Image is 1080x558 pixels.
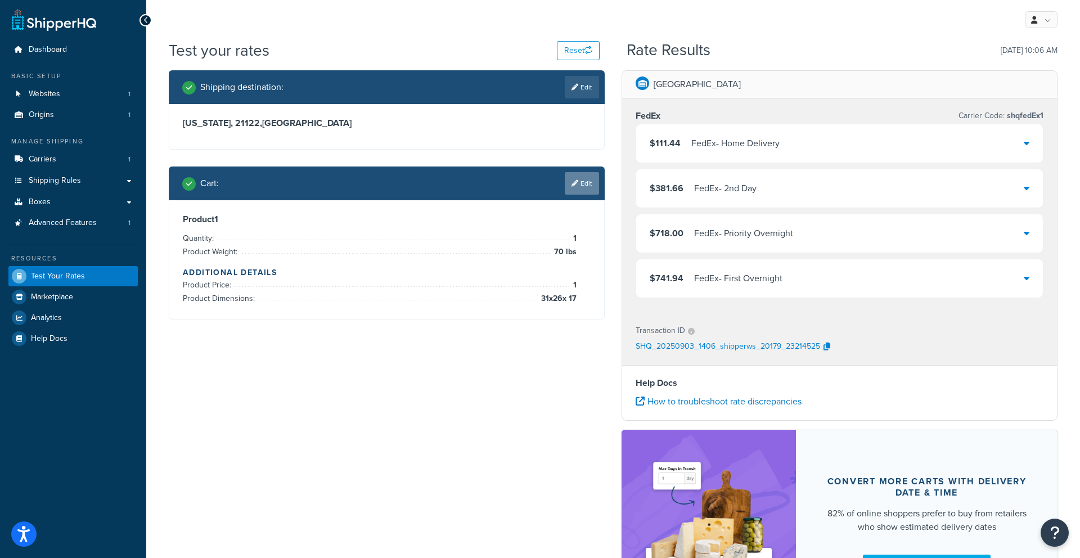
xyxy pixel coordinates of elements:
[183,267,591,278] h4: Additional Details
[169,39,269,61] h1: Test your rates
[200,178,219,188] h2: Cart :
[557,41,600,60] button: Reset
[565,172,599,195] a: Edit
[8,192,138,213] a: Boxes
[183,118,591,129] h3: [US_STATE], 21122 , [GEOGRAPHIC_DATA]
[128,155,130,164] span: 1
[636,110,660,121] h3: FedEx
[694,181,757,196] div: FedEx - 2nd Day
[636,376,1043,390] h4: Help Docs
[8,287,138,307] a: Marketplace
[8,266,138,286] a: Test Your Rates
[636,323,685,339] p: Transaction ID
[1005,110,1043,121] span: shqfedEx1
[183,279,234,291] span: Product Price:
[128,110,130,120] span: 1
[650,227,683,240] span: $718.00
[8,137,138,146] div: Manage Shipping
[29,110,54,120] span: Origins
[694,226,793,241] div: FedEx - Priority Overnight
[128,218,130,228] span: 1
[8,39,138,60] a: Dashboard
[31,272,85,281] span: Test Your Rates
[8,328,138,349] a: Help Docs
[958,108,1043,124] p: Carrier Code:
[183,214,591,225] h3: Product 1
[627,42,710,59] h2: Rate Results
[8,84,138,105] a: Websites1
[1041,519,1069,547] button: Open Resource Center
[31,334,67,344] span: Help Docs
[29,197,51,207] span: Boxes
[570,232,577,245] span: 1
[183,246,240,258] span: Product Weight:
[29,89,60,99] span: Websites
[183,232,217,244] span: Quantity:
[823,476,1030,498] div: Convert more carts with delivery date & time
[200,82,283,92] h2: Shipping destination :
[636,395,802,408] a: How to troubleshoot rate discrepancies
[8,213,138,233] li: Advanced Features
[31,292,73,302] span: Marketplace
[8,105,138,125] li: Origins
[8,149,138,170] li: Carriers
[128,89,130,99] span: 1
[8,84,138,105] li: Websites
[29,218,97,228] span: Advanced Features
[570,278,577,292] span: 1
[650,182,683,195] span: $381.66
[636,339,820,355] p: SHQ_20250903_1406_shipperws_20179_23214525
[31,313,62,323] span: Analytics
[538,292,577,305] span: 31 x 26 x 17
[650,272,683,285] span: $741.94
[29,155,56,164] span: Carriers
[650,137,681,150] span: $111.44
[29,176,81,186] span: Shipping Rules
[1001,43,1057,58] p: [DATE] 10:06 AM
[8,170,138,191] a: Shipping Rules
[8,149,138,170] a: Carriers1
[694,271,782,286] div: FedEx - First Overnight
[691,136,780,151] div: FedEx - Home Delivery
[8,213,138,233] a: Advanced Features1
[551,245,577,259] span: 70 lbs
[29,45,67,55] span: Dashboard
[8,105,138,125] a: Origins1
[8,71,138,81] div: Basic Setup
[823,507,1030,534] div: 82% of online shoppers prefer to buy from retailers who show estimated delivery dates
[8,254,138,263] div: Resources
[654,76,741,92] p: [GEOGRAPHIC_DATA]
[183,292,258,304] span: Product Dimensions:
[565,76,599,98] a: Edit
[8,308,138,328] a: Analytics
